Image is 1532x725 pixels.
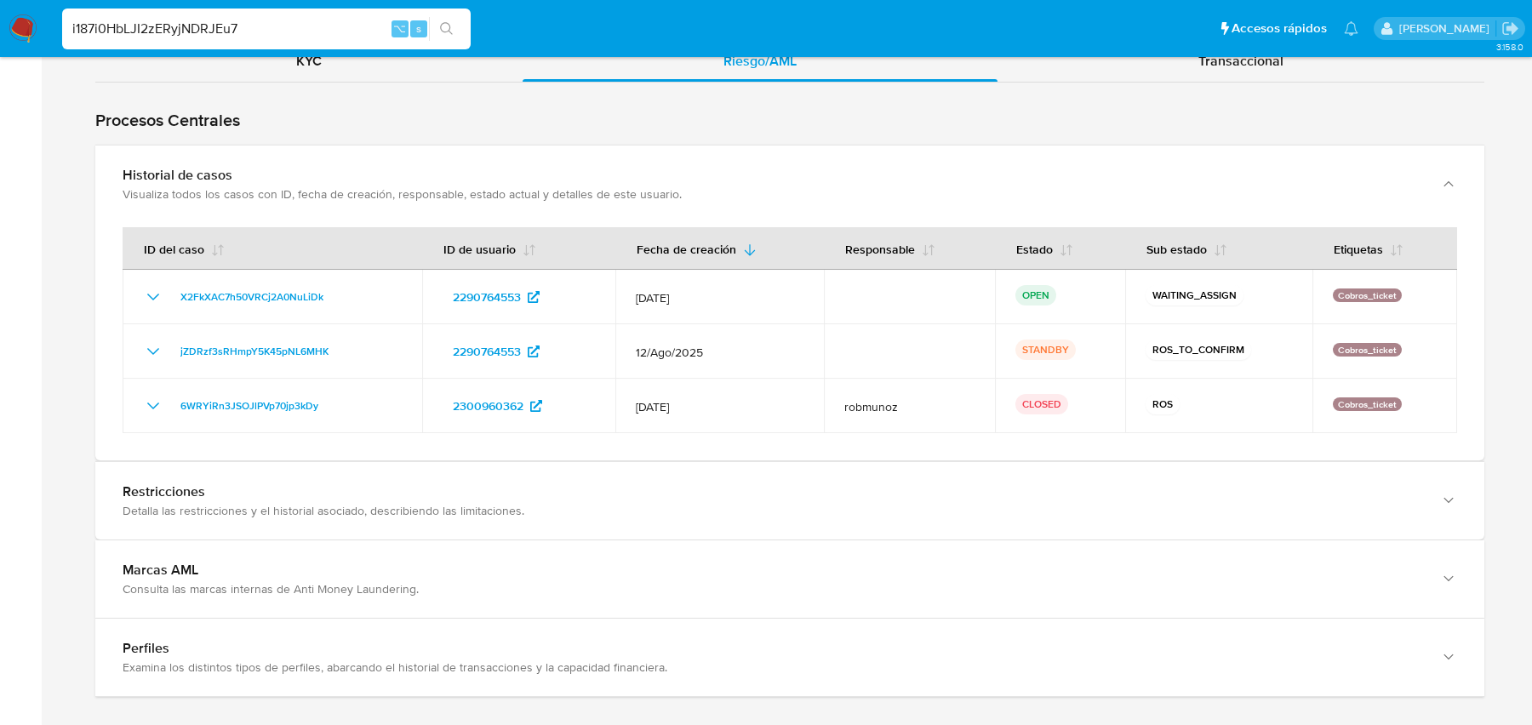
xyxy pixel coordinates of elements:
[296,51,322,71] span: KYC
[429,17,464,41] button: search-icon
[95,619,1484,696] button: PerfilesExamina los distintos tipos de perfiles, abarcando el historial de transacciones y la cap...
[95,110,1484,131] h1: Procesos Centrales
[1501,20,1519,37] a: Salir
[62,18,471,40] input: Buscar usuario o caso...
[123,483,1423,500] div: Restricciones
[123,503,1423,518] div: Detalla las restricciones y el historial asociado, describiendo las limitaciones.
[1232,20,1327,37] span: Accesos rápidos
[95,462,1484,539] button: RestriccionesDetalla las restricciones y el historial asociado, describiendo las limitaciones.
[1496,40,1523,54] span: 3.158.0
[723,51,797,71] span: Riesgo/AML
[1198,51,1283,71] span: Transaccional
[123,640,1423,657] div: Perfiles
[1344,21,1358,36] a: Notificaciones
[416,20,421,37] span: s
[1399,20,1495,37] p: juan.calo@mercadolibre.com
[123,659,1423,675] div: Examina los distintos tipos de perfiles, abarcando el historial de transacciones y la capacidad f...
[393,20,406,37] span: ⌥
